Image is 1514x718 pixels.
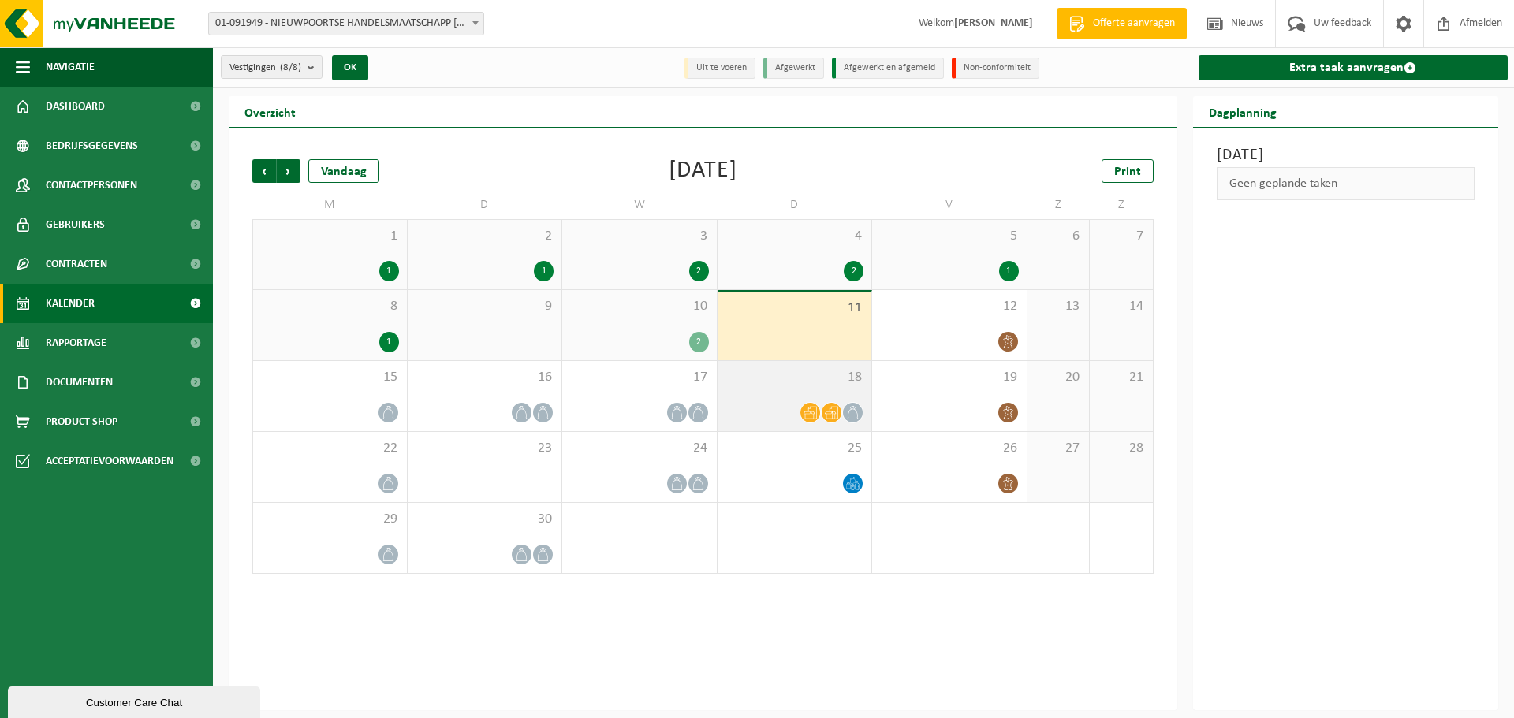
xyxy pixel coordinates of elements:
[1035,440,1082,457] span: 27
[1098,440,1144,457] span: 28
[209,13,483,35] span: 01-091949 - NIEUWPOORTSE HANDELSMAATSCHAPP NIEUWPOORT - NIEUWPOORT
[379,332,399,352] div: 1
[280,62,301,73] count: (8/8)
[332,55,368,80] button: OK
[46,323,106,363] span: Rapportage
[954,17,1033,29] strong: [PERSON_NAME]
[46,47,95,87] span: Navigatie
[999,261,1019,281] div: 1
[1217,143,1475,167] h3: [DATE]
[46,87,105,126] span: Dashboard
[46,363,113,402] span: Documenten
[252,191,408,219] td: M
[261,440,399,457] span: 22
[725,228,864,245] span: 4
[408,191,563,219] td: D
[379,261,399,281] div: 1
[1027,191,1091,219] td: Z
[725,440,864,457] span: 25
[880,228,1019,245] span: 5
[669,159,737,183] div: [DATE]
[46,126,138,166] span: Bedrijfsgegevens
[46,402,117,441] span: Product Shop
[1089,16,1179,32] span: Offerte aanvragen
[832,58,944,79] li: Afgewerkt en afgemeld
[952,58,1039,79] li: Non-conformiteit
[1199,55,1508,80] a: Extra taak aanvragen
[1098,298,1144,315] span: 14
[221,55,323,79] button: Vestigingen(8/8)
[689,332,709,352] div: 2
[46,166,137,205] span: Contactpersonen
[261,369,399,386] span: 15
[1102,159,1154,183] a: Print
[844,261,863,281] div: 2
[684,58,755,79] li: Uit te voeren
[1098,369,1144,386] span: 21
[46,205,105,244] span: Gebruikers
[570,369,709,386] span: 17
[416,440,554,457] span: 23
[763,58,824,79] li: Afgewerkt
[1193,96,1292,127] h2: Dagplanning
[1035,298,1082,315] span: 13
[1057,8,1187,39] a: Offerte aanvragen
[880,440,1019,457] span: 26
[416,228,554,245] span: 2
[880,298,1019,315] span: 12
[46,284,95,323] span: Kalender
[308,159,379,183] div: Vandaag
[570,440,709,457] span: 24
[252,159,276,183] span: Vorige
[46,244,107,284] span: Contracten
[261,228,399,245] span: 1
[8,683,263,718] iframe: chat widget
[277,159,300,183] span: Volgende
[1090,191,1153,219] td: Z
[46,441,173,481] span: Acceptatievoorwaarden
[416,298,554,315] span: 9
[718,191,873,219] td: D
[229,56,301,80] span: Vestigingen
[689,261,709,281] div: 2
[872,191,1027,219] td: V
[261,298,399,315] span: 8
[1035,369,1082,386] span: 20
[570,228,709,245] span: 3
[1035,228,1082,245] span: 6
[880,369,1019,386] span: 19
[229,96,311,127] h2: Overzicht
[570,298,709,315] span: 10
[416,369,554,386] span: 16
[208,12,484,35] span: 01-091949 - NIEUWPOORTSE HANDELSMAATSCHAPP NIEUWPOORT - NIEUWPOORT
[261,511,399,528] span: 29
[1217,167,1475,200] div: Geen geplande taken
[1098,228,1144,245] span: 7
[725,369,864,386] span: 18
[562,191,718,219] td: W
[534,261,554,281] div: 1
[416,511,554,528] span: 30
[1114,166,1141,178] span: Print
[725,299,864,317] span: 11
